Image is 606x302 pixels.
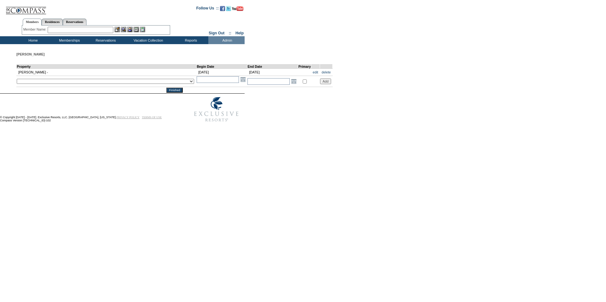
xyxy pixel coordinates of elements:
[87,36,123,44] td: Reservations
[17,69,197,76] td: [PERSON_NAME] -
[140,27,145,32] img: b_calculator.gif
[208,36,245,44] td: Admin
[23,27,48,32] div: Member Name:
[298,65,311,69] td: Primary
[5,2,46,15] img: Compass Home
[322,70,331,74] a: delete
[188,94,245,125] img: Exclusive Resorts
[197,69,247,76] td: [DATE]
[235,31,244,35] a: Help
[116,116,140,119] a: PRIVACY POLICY
[142,116,162,119] a: TERMS OF USE
[196,5,219,13] td: Follow Us ::
[247,65,298,69] td: End Date
[115,27,120,32] img: b_edit.gif
[134,27,139,32] img: Reservations
[42,19,63,25] a: Residences
[226,6,231,11] img: Follow us on Twitter
[226,8,231,12] a: Follow us on Twitter
[17,65,197,69] td: Property
[127,27,133,32] img: Impersonate
[63,19,86,25] a: Reservations
[50,36,87,44] td: Memberships
[16,52,45,56] span: [PERSON_NAME]
[220,8,225,12] a: Become our fan on Facebook
[232,6,243,11] img: Subscribe to our YouTube Channel
[290,78,297,85] a: Open the calendar popup.
[232,8,243,12] a: Subscribe to our YouTube Channel
[166,88,182,93] input: Finished
[121,27,126,32] img: View
[247,69,298,76] td: [DATE]
[240,76,247,83] a: Open the calendar popup.
[23,19,42,26] a: Members
[229,31,231,35] span: ::
[14,36,50,44] td: Home
[172,36,208,44] td: Reports
[197,65,247,69] td: Begin Date
[320,78,331,84] input: Add
[313,70,318,74] a: edit
[123,36,172,44] td: Vacation Collection
[220,6,225,11] img: Become our fan on Facebook
[209,31,224,35] a: Sign Out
